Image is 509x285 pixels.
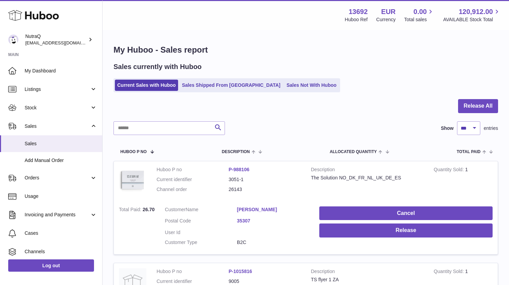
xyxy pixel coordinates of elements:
a: P-988106 [229,167,250,172]
span: AVAILABLE Stock Total [443,16,501,23]
dt: Current identifier [157,278,229,285]
span: Customer [165,207,186,212]
td: 1 [429,161,498,201]
a: Log out [8,259,94,272]
a: Current Sales with Huboo [115,80,178,91]
span: Channels [25,248,97,255]
img: 136921728478892.jpg [119,166,146,194]
span: [EMAIL_ADDRESS][DOMAIN_NAME] [25,40,101,45]
span: Usage [25,193,97,200]
span: 26.70 [143,207,155,212]
button: Release All [458,99,498,113]
strong: Quantity Sold [434,167,465,174]
span: Total sales [404,16,434,23]
span: Sales [25,140,97,147]
dd: 9005 [229,278,301,285]
span: entries [484,125,498,132]
dt: Name [165,206,237,215]
span: Orders [25,175,90,181]
dd: B2C [237,239,309,246]
div: NutraQ [25,33,87,46]
a: 120,912.00 AVAILABLE Stock Total [443,7,501,23]
a: [PERSON_NAME] [237,206,309,213]
span: Add Manual Order [25,157,97,164]
dd: 26143 [229,186,301,193]
span: Description [222,150,250,154]
strong: EUR [381,7,396,16]
strong: Description [311,268,424,276]
img: log@nutraq.com [8,35,18,45]
a: P-1015816 [229,269,252,274]
a: Sales Not With Huboo [284,80,339,91]
dt: Current identifier [157,176,229,183]
span: 0.00 [414,7,427,16]
a: 35307 [237,218,309,224]
div: Currency [376,16,396,23]
h2: Sales currently with Huboo [113,62,202,71]
span: Total paid [457,150,481,154]
span: Stock [25,105,90,111]
label: Show [441,125,454,132]
div: TS flyer 1 ZA [311,276,424,283]
div: The Solution NO_DK_FR_NL_UK_DE_ES [311,175,424,181]
span: Huboo P no [120,150,147,154]
span: Invoicing and Payments [25,212,90,218]
strong: Description [311,166,424,175]
dt: User Id [165,229,237,236]
a: 0.00 Total sales [404,7,434,23]
dt: Huboo P no [157,268,229,275]
a: Sales Shipped From [GEOGRAPHIC_DATA] [179,80,283,91]
span: 120,912.00 [459,7,493,16]
strong: 13692 [349,7,368,16]
dd: 3051-1 [229,176,301,183]
strong: Quantity Sold [434,269,465,276]
h1: My Huboo - Sales report [113,44,498,55]
span: My Dashboard [25,68,97,74]
button: Cancel [319,206,493,220]
div: Huboo Ref [345,16,368,23]
span: Sales [25,123,90,130]
span: Cases [25,230,97,236]
span: Listings [25,86,90,93]
span: ALLOCATED Quantity [330,150,377,154]
dt: Channel order [157,186,229,193]
dt: Huboo P no [157,166,229,173]
dt: Customer Type [165,239,237,246]
button: Release [319,223,493,237]
strong: Total Paid [119,207,143,214]
dt: Postal Code [165,218,237,226]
